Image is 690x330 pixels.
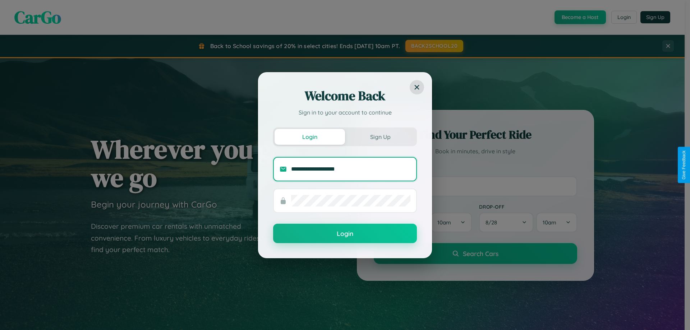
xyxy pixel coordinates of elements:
[345,129,415,145] button: Sign Up
[273,224,417,243] button: Login
[273,87,417,104] h2: Welcome Back
[681,150,686,180] div: Give Feedback
[273,108,417,117] p: Sign in to your account to continue
[275,129,345,145] button: Login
